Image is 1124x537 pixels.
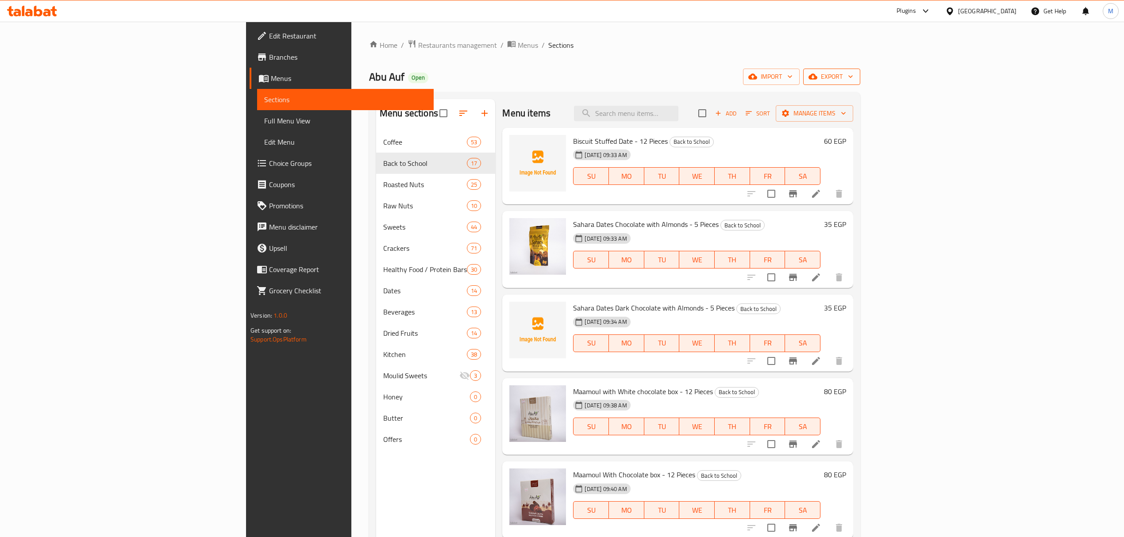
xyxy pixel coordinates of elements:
span: Promotions [269,200,427,211]
span: TH [718,420,747,433]
span: [DATE] 09:40 AM [581,485,630,493]
div: items [467,243,481,253]
span: Add item [712,107,740,120]
span: Crackers [383,243,467,253]
img: Maamoul With Chocolate box - 12 Pieces [509,468,566,525]
img: Sahara Dates Chocolate with Almonds - 5 Pieces [509,218,566,275]
span: [DATE] 09:33 AM [581,234,630,243]
span: WE [683,504,711,517]
span: TU [648,504,676,517]
div: [GEOGRAPHIC_DATA] [958,6,1016,16]
button: export [803,69,860,85]
a: Edit menu item [811,522,821,533]
span: Select section [693,104,712,123]
button: Sort [743,107,772,120]
span: 53 [467,138,481,146]
span: SA [789,420,817,433]
button: FR [750,251,785,268]
span: Version: [250,310,272,321]
span: Edit Restaurant [269,31,427,41]
a: Choice Groups [250,153,434,174]
span: Select to update [762,435,781,453]
span: Edit Menu [264,137,427,147]
span: Sahara Dates Dark Chocolate with Almonds - 5 Pieces [573,301,735,315]
span: TH [718,253,747,266]
span: 38 [467,350,481,359]
button: Manage items [776,105,853,122]
span: TU [648,420,676,433]
span: SU [577,170,605,183]
div: Back to School [670,137,714,147]
div: items [467,179,481,190]
input: search [574,106,678,121]
h6: 35 EGP [824,302,846,314]
a: Edit menu item [811,439,821,449]
div: Butter [383,413,470,423]
div: Beverages [383,307,467,317]
span: SU [577,253,605,266]
span: WE [683,253,711,266]
svg: Inactive section [459,370,470,381]
button: TH [715,167,750,185]
button: WE [679,167,715,185]
div: items [467,158,481,169]
button: SA [785,501,820,519]
li: / [500,40,504,50]
div: Back to School17 [376,153,496,174]
span: 14 [467,287,481,295]
a: Sections [257,89,434,110]
button: TU [644,167,680,185]
div: Back to School [720,220,765,230]
span: WE [683,170,711,183]
span: Offers [383,434,470,445]
h6: 80 EGP [824,385,846,398]
button: TU [644,501,680,519]
span: TH [718,504,747,517]
button: MO [609,251,644,268]
span: [DATE] 09:34 AM [581,318,630,326]
span: Coffee [383,137,467,147]
button: SU [573,418,609,435]
span: 0 [470,414,481,422]
span: Roasted Nuts [383,179,467,190]
a: Branches [250,46,434,68]
button: TH [715,251,750,268]
img: Biscuit Stuffed Date - 12 Pieces [509,135,566,192]
img: Maamoul with White chocolate box - 12 Pieces [509,385,566,442]
button: SU [573,167,609,185]
a: Edit menu item [811,272,821,283]
button: delete [828,433,850,455]
div: Offers0 [376,429,496,450]
h2: Menu items [502,107,550,120]
button: MO [609,167,644,185]
span: Select to update [762,268,781,287]
span: Sahara Dates Chocolate with Almonds - 5 Pieces [573,218,719,231]
div: items [467,137,481,147]
span: Menu disclaimer [269,222,427,232]
div: Moulid Sweets3 [376,365,496,386]
nav: breadcrumb [369,39,860,51]
span: FR [754,337,782,349]
div: items [470,391,481,402]
button: MO [609,334,644,352]
a: Edit Restaurant [250,25,434,46]
span: export [810,71,853,82]
div: Back to School [736,303,781,314]
span: SU [577,420,605,433]
button: WE [679,251,715,268]
span: Back to School [383,158,467,169]
span: TU [648,170,676,183]
div: Honey0 [376,386,496,407]
span: Select to update [762,518,781,537]
div: Kitchen38 [376,344,496,365]
div: items [467,285,481,296]
a: Coupons [250,174,434,195]
span: Choice Groups [269,158,427,169]
span: Restaurants management [418,40,497,50]
a: Coverage Report [250,259,434,280]
span: 13 [467,308,481,316]
span: MO [612,253,641,266]
button: SA [785,334,820,352]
